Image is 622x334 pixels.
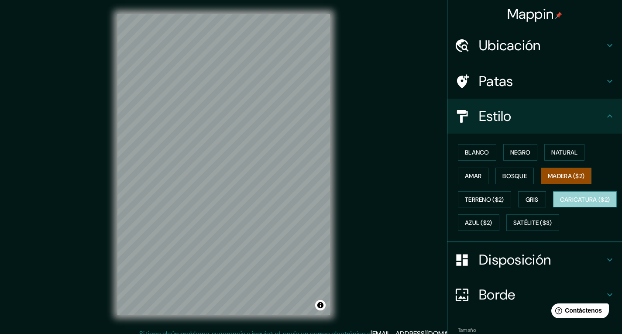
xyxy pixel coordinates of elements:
[560,196,610,203] font: Caricatura ($2)
[510,148,531,156] font: Negro
[465,219,492,227] font: Azul ($2)
[502,172,527,180] font: Bosque
[447,99,622,134] div: Estilo
[458,191,511,208] button: Terreno ($2)
[479,36,541,55] font: Ubicación
[544,144,584,161] button: Natural
[479,286,515,304] font: Borde
[544,300,612,324] iframe: Lanzador de widgets de ayuda
[551,148,577,156] font: Natural
[465,196,504,203] font: Terreno ($2)
[507,5,554,23] font: Mappin
[479,72,513,90] font: Patas
[465,148,489,156] font: Blanco
[506,214,559,231] button: Satélite ($3)
[458,327,476,334] font: Tamaño
[495,168,534,184] button: Bosque
[526,196,539,203] font: Gris
[513,219,552,227] font: Satélite ($3)
[117,14,330,315] canvas: Mapa
[553,191,617,208] button: Caricatura ($2)
[458,144,496,161] button: Blanco
[548,172,584,180] font: Madera ($2)
[458,168,488,184] button: Amar
[479,251,551,269] font: Disposición
[447,28,622,63] div: Ubicación
[479,107,512,125] font: Estilo
[541,168,591,184] button: Madera ($2)
[458,214,499,231] button: Azul ($2)
[503,144,538,161] button: Negro
[555,12,562,19] img: pin-icon.png
[447,64,622,99] div: Patas
[315,300,326,310] button: Activar o desactivar atribución
[465,172,481,180] font: Amar
[518,191,546,208] button: Gris
[447,277,622,312] div: Borde
[447,242,622,277] div: Disposición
